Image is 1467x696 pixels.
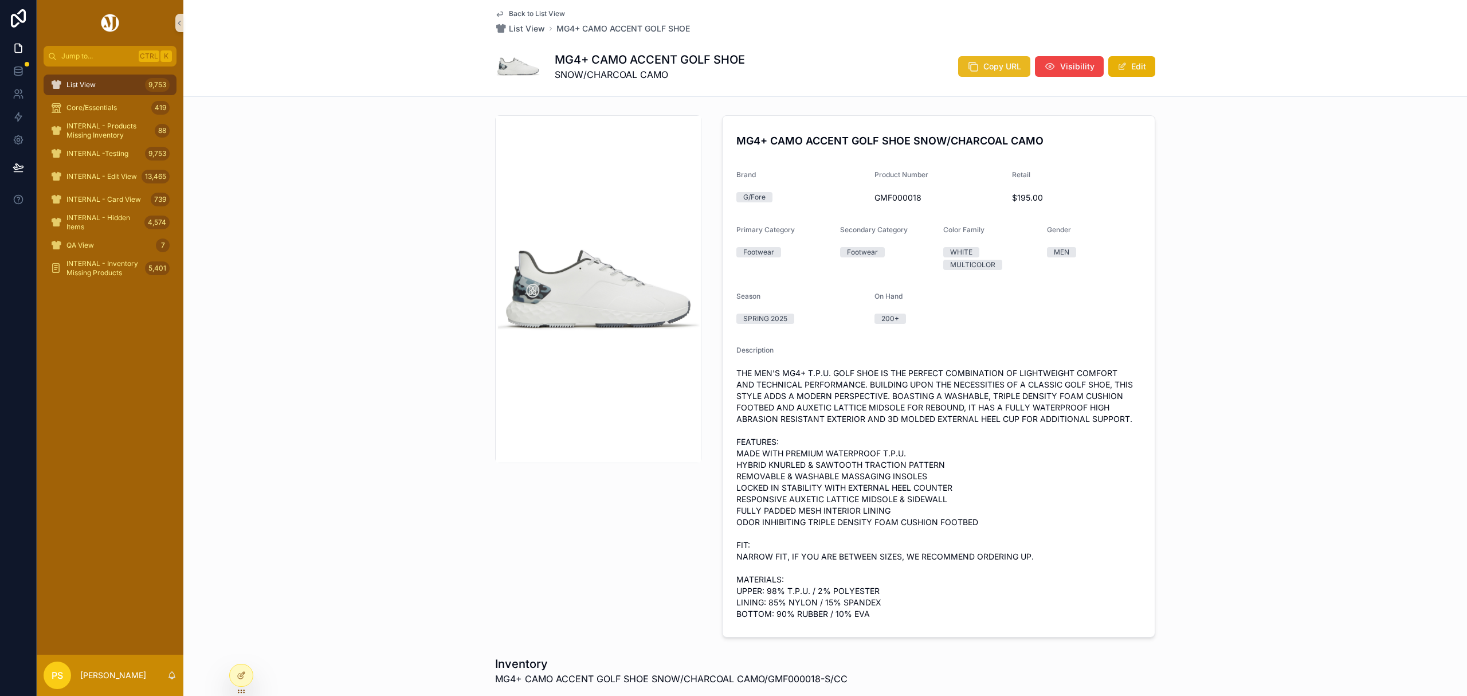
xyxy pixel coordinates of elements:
[44,75,176,95] a: List View9,753
[556,23,690,34] a: MG4+ CAMO ACCENT GOLF SHOE
[736,346,774,354] span: Description
[881,314,899,324] div: 200+
[874,192,1003,204] span: GMF000018
[495,672,848,686] span: MG4+ CAMO ACCENT GOLF SHOE SNOW/CHARCOAL CAMO/GMF000018-S/CC
[44,120,176,141] a: INTERNAL - Products Missing Inventory88
[66,259,140,277] span: INTERNAL - Inventory Missing Products
[61,52,134,61] span: Jump to...
[950,247,972,257] div: WHITE
[874,292,903,300] span: On Hand
[145,78,170,92] div: 9,753
[44,189,176,210] a: INTERNAL - Card View739
[495,9,565,18] a: Back to List View
[950,260,995,270] div: MULTICOLOR
[145,147,170,161] div: 9,753
[874,170,928,179] span: Product Number
[44,97,176,118] a: Core/Essentials419
[145,261,170,275] div: 5,401
[99,14,121,32] img: App logo
[142,170,170,183] div: 13,465
[1035,56,1104,77] button: Visibility
[736,170,756,179] span: Brand
[736,292,760,300] span: Season
[66,122,150,140] span: INTERNAL - Products Missing Inventory
[162,52,171,61] span: K
[509,23,545,34] span: List View
[1012,170,1030,179] span: Retail
[495,656,848,672] h1: Inventory
[66,80,96,89] span: List View
[144,216,170,229] div: 4,574
[151,101,170,115] div: 419
[37,67,183,294] div: scrollable content
[555,68,745,81] span: SNOW/CHARCOAL CAMO
[44,166,176,187] a: INTERNAL - Edit View13,465
[151,193,170,206] div: 739
[44,258,176,279] a: INTERNAL - Inventory Missing Products5,401
[66,195,141,204] span: INTERNAL - Card View
[52,668,63,682] span: PS
[44,235,176,256] a: QA View7
[840,225,908,234] span: Secondary Category
[156,238,170,252] div: 7
[44,46,176,67] button: Jump to...CtrlK
[555,52,745,68] h1: MG4+ CAMO ACCENT GOLF SHOE
[743,247,774,257] div: Footwear
[736,225,795,234] span: Primary Category
[495,23,545,34] a: List View
[943,225,984,234] span: Color Family
[847,247,878,257] div: Footwear
[66,149,128,158] span: INTERNAL -Testing
[1060,61,1095,72] span: Visibility
[958,56,1030,77] button: Copy URL
[66,172,137,181] span: INTERNAL - Edit View
[80,670,146,681] p: [PERSON_NAME]
[155,124,170,138] div: 88
[743,192,766,202] div: G/Fore
[44,143,176,164] a: INTERNAL -Testing9,753
[66,213,140,232] span: INTERNAL - Hidden Items
[736,367,1141,620] span: THE MEN'S MG4+ T.P.U. GOLF SHOE IS THE PERFECT COMBINATION OF LIGHTWEIGHT COMFORT AND TECHNICAL P...
[44,212,176,233] a: INTERNAL - Hidden Items4,574
[1047,225,1071,234] span: Gender
[139,50,159,62] span: Ctrl
[66,241,94,250] span: QA View
[736,133,1141,148] h4: MG4+ CAMO ACCENT GOLF SHOE SNOW/CHARCOAL CAMO
[509,9,565,18] span: Back to List View
[1108,56,1155,77] button: Edit
[1012,192,1141,204] span: $195.00
[983,61,1021,72] span: Copy URL
[1054,247,1069,257] div: MEN
[66,103,117,112] span: Core/Essentials
[743,314,787,324] div: SPRING 2025
[496,187,701,392] img: GMF000018-S-CC.jpg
